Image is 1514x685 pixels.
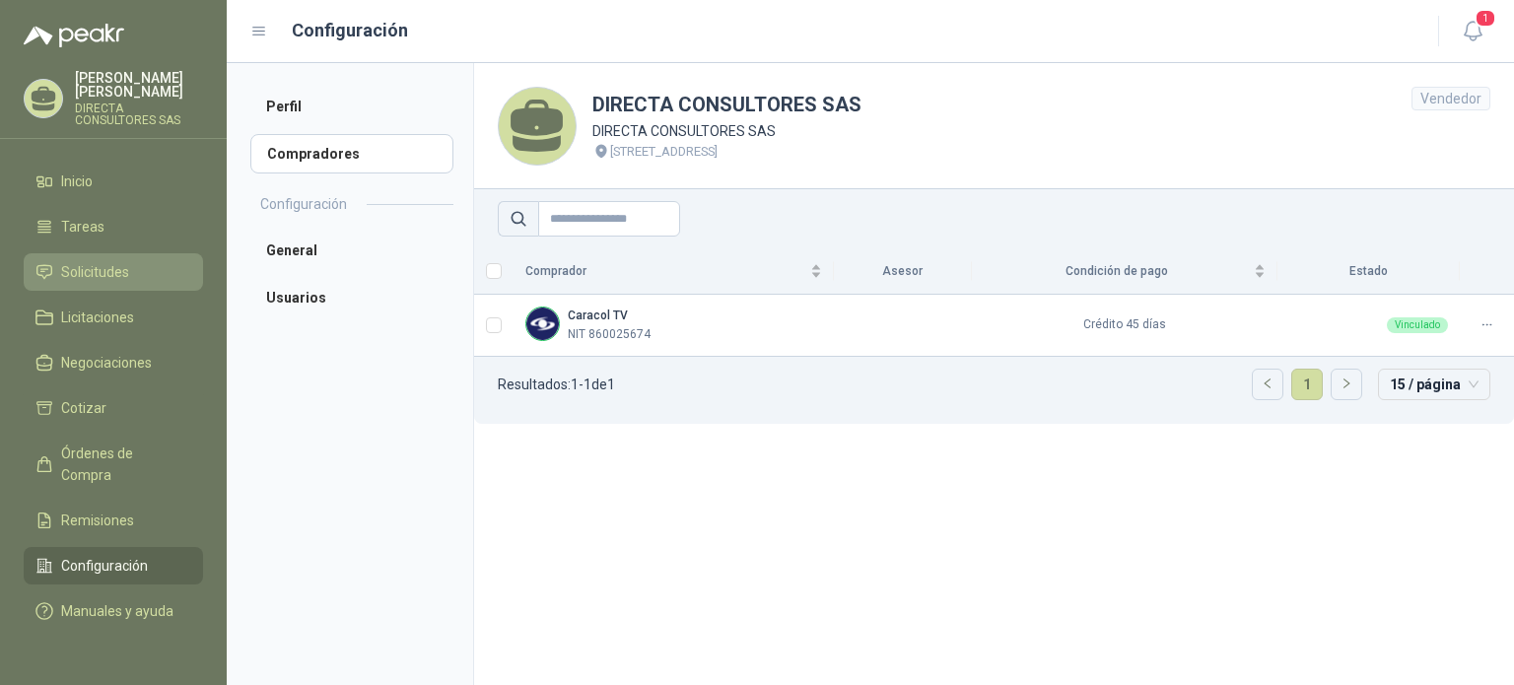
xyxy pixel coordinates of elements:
[1253,370,1282,399] button: left
[24,208,203,245] a: Tareas
[61,352,152,374] span: Negociaciones
[526,308,559,340] img: Company Logo
[592,120,861,142] p: DIRECTA CONSULTORES SAS
[1387,317,1448,333] div: Vinculado
[61,510,134,531] span: Remisiones
[972,248,1277,295] th: Condición de pago
[250,134,453,173] a: Compradores
[1262,377,1273,389] span: left
[1378,369,1490,400] div: tamaño de página
[24,299,203,336] a: Licitaciones
[1341,377,1352,389] span: right
[984,262,1250,281] span: Condición de pago
[1277,248,1460,295] th: Estado
[24,253,203,291] a: Solicitudes
[24,592,203,630] a: Manuales y ayuda
[1411,87,1490,110] div: Vendedor
[61,307,134,328] span: Licitaciones
[292,17,408,44] h1: Configuración
[972,295,1277,357] td: Crédito 45 días
[610,142,718,162] p: [STREET_ADDRESS]
[1332,370,1361,399] button: right
[1475,9,1496,28] span: 1
[250,231,453,270] a: General
[61,261,129,283] span: Solicitudes
[592,90,861,120] h1: DIRECTA CONSULTORES SAS
[514,248,834,295] th: Comprador
[24,435,203,494] a: Órdenes de Compra
[24,24,124,47] img: Logo peakr
[250,87,453,126] a: Perfil
[61,171,93,192] span: Inicio
[24,547,203,584] a: Configuración
[61,216,104,238] span: Tareas
[61,443,184,486] span: Órdenes de Compra
[24,389,203,427] a: Cotizar
[1331,369,1362,400] li: Página siguiente
[1291,369,1323,400] li: 1
[498,377,615,391] p: Resultados: 1 - 1 de 1
[75,103,203,126] p: DIRECTA CONSULTORES SAS
[568,308,628,322] b: Caracol TV
[1455,14,1490,49] button: 1
[61,600,173,622] span: Manuales y ayuda
[24,163,203,200] a: Inicio
[568,325,651,344] p: NIT 860025674
[75,71,203,99] p: [PERSON_NAME] [PERSON_NAME]
[61,397,106,419] span: Cotizar
[250,278,453,317] a: Usuarios
[1252,369,1283,400] li: Página anterior
[24,344,203,381] a: Negociaciones
[24,502,203,539] a: Remisiones
[61,555,148,577] span: Configuración
[1390,370,1479,399] span: 15 / página
[834,248,972,295] th: Asesor
[1292,370,1322,399] a: 1
[525,262,806,281] span: Comprador
[260,193,347,215] h2: Configuración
